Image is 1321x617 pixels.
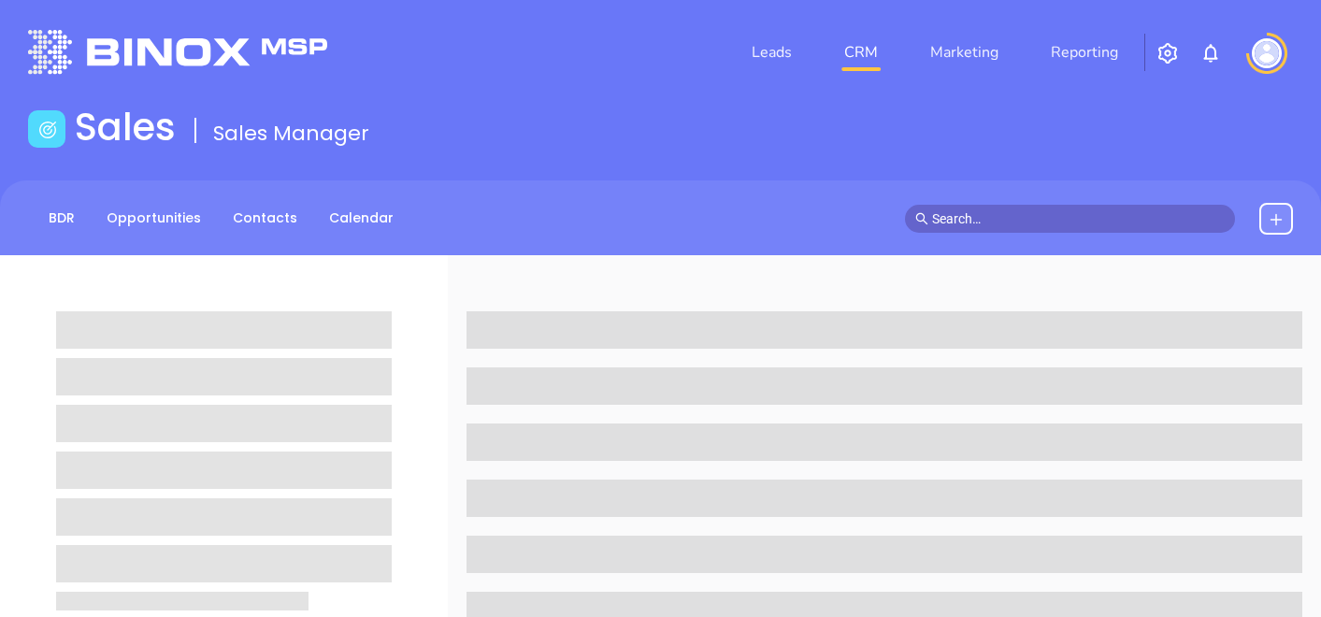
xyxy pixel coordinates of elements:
[837,34,885,71] a: CRM
[318,203,405,234] a: Calendar
[932,208,1225,229] input: Search…
[1199,42,1222,65] img: iconNotification
[222,203,309,234] a: Contacts
[1043,34,1126,71] a: Reporting
[744,34,799,71] a: Leads
[95,203,212,234] a: Opportunities
[1156,42,1179,65] img: iconSetting
[213,119,369,148] span: Sales Manager
[75,105,176,150] h1: Sales
[37,203,86,234] a: BDR
[1252,38,1282,68] img: user
[915,212,928,225] span: search
[28,30,327,74] img: logo
[923,34,1006,71] a: Marketing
